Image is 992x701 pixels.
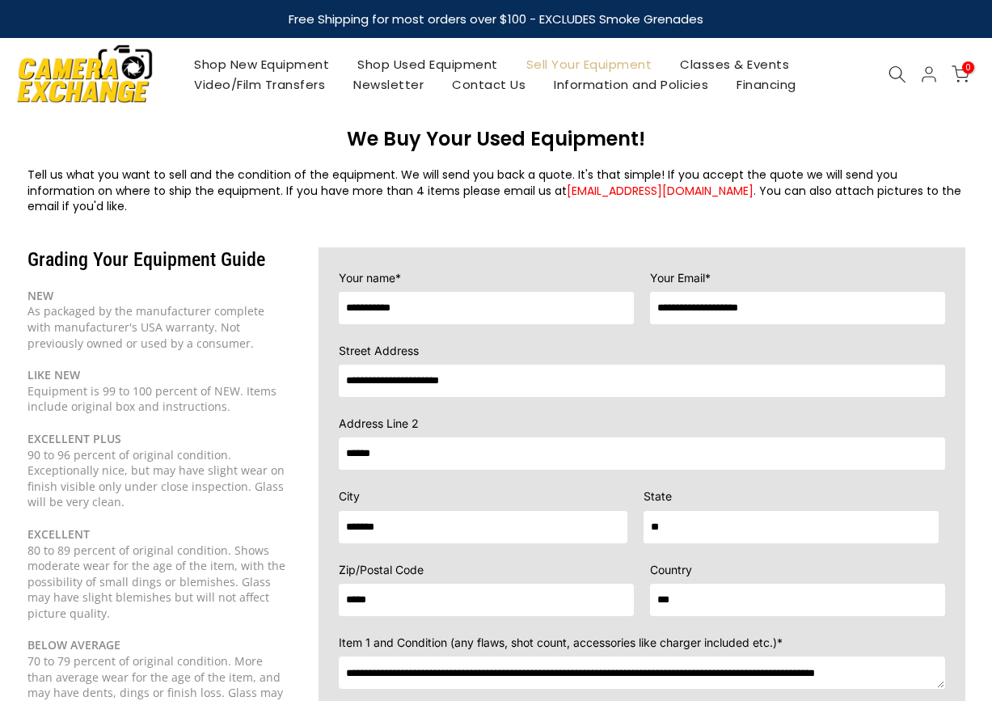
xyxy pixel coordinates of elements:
div: Equipment is 99 to 100 percent of NEW. Items include original box and instructions. [27,367,286,415]
div: 80 to 89 percent of original condition. Shows moderate wear for the age of the item, with the pos... [27,543,286,622]
h3: Grading Your Equipment Guide [27,247,286,272]
a: Contact Us [438,74,540,95]
span: City [339,489,360,503]
b: BELOW AVERAGE [27,637,120,652]
div: Tell us what you want to sell and the condition of the equipment. We will send you back a quote. ... [27,167,965,215]
span: Your name [339,271,395,285]
a: [EMAIL_ADDRESS][DOMAIN_NAME] [567,183,753,199]
a: Information and Policies [540,74,723,95]
span: Address Line 2 [339,416,419,430]
b: EXCELLENT PLUS [27,431,121,446]
a: Classes & Events [666,54,804,74]
a: Shop Used Equipment [344,54,513,74]
span: Zip/Postal Code [339,563,424,576]
a: Sell Your Equipment [512,54,666,74]
span: State [644,489,672,503]
a: Shop New Equipment [180,54,344,74]
a: 0 [952,65,969,83]
a: Newsletter [340,74,438,95]
b: NEW [27,288,53,303]
b: EXCELLENT [27,526,90,542]
span: 0 [962,61,974,74]
div: As packaged by the manufacturer complete with manufacturer's USA warranty. Not previously owned o... [27,288,286,351]
strong: Free Shipping for most orders over $100 - EXCLUDES Smoke Grenades [289,11,703,27]
h3: We Buy Your Used Equipment! [27,127,965,151]
b: LIKE NEW [27,367,80,382]
a: Financing [723,74,811,95]
span: Your Email [650,271,705,285]
span: Item 1 and Condition (any flaws, shot count, accessories like charger included etc.) [339,636,777,649]
a: Video/Film Transfers [180,74,340,95]
div: 90 to 96 percent of original condition. Exceptionally nice, but may have slight wear on finish vi... [27,447,286,510]
span: Street Address [339,344,419,357]
span: Country [650,563,692,576]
